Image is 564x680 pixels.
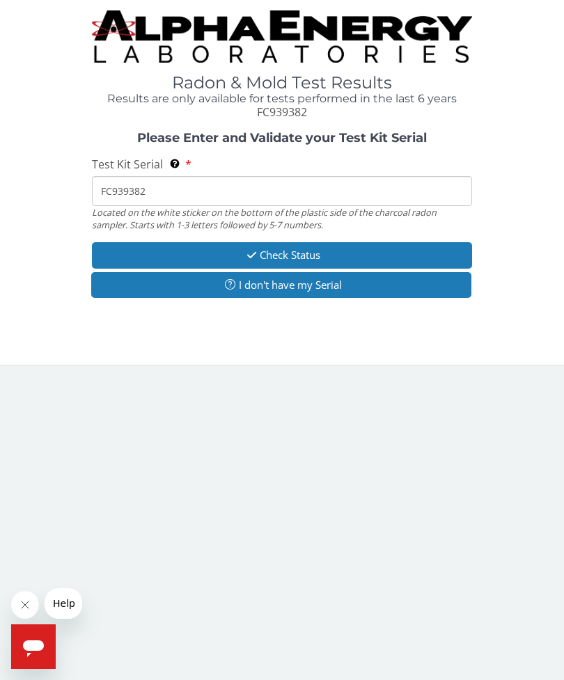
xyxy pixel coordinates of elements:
span: FC939382 [257,104,307,120]
strong: Please Enter and Validate your Test Kit Serial [137,130,427,145]
img: TightCrop.jpg [92,10,472,63]
h4: Results are only available for tests performed in the last 6 years [92,93,472,105]
button: I don't have my Serial [91,272,471,298]
div: Located on the white sticker on the bottom of the plastic side of the charcoal radon sampler. Sta... [92,206,472,232]
iframe: Message from company [45,588,82,619]
button: Check Status [92,242,472,268]
span: Test Kit Serial [92,157,163,172]
iframe: Button to launch messaging window [11,624,56,669]
iframe: Close message [11,591,39,619]
h1: Radon & Mold Test Results [92,74,472,92]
